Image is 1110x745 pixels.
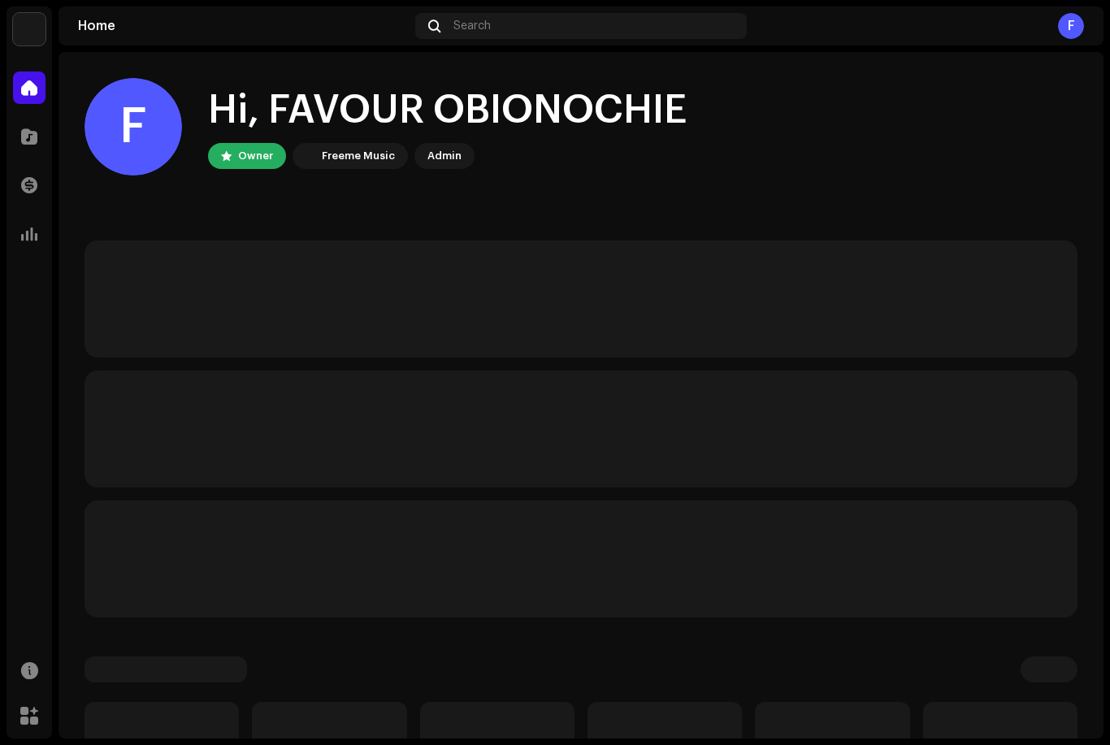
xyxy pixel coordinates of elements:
[238,146,273,166] div: Owner
[322,146,395,166] div: Freeme Music
[208,84,687,136] div: Hi, FAVOUR OBIONOCHIE
[427,146,462,166] div: Admin
[78,19,409,32] div: Home
[85,78,182,175] div: F
[453,19,491,32] span: Search
[13,13,46,45] img: 7951d5c0-dc3c-4d78-8e51-1b6de87acfd8
[296,146,315,166] img: 7951d5c0-dc3c-4d78-8e51-1b6de87acfd8
[1058,13,1084,39] div: F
